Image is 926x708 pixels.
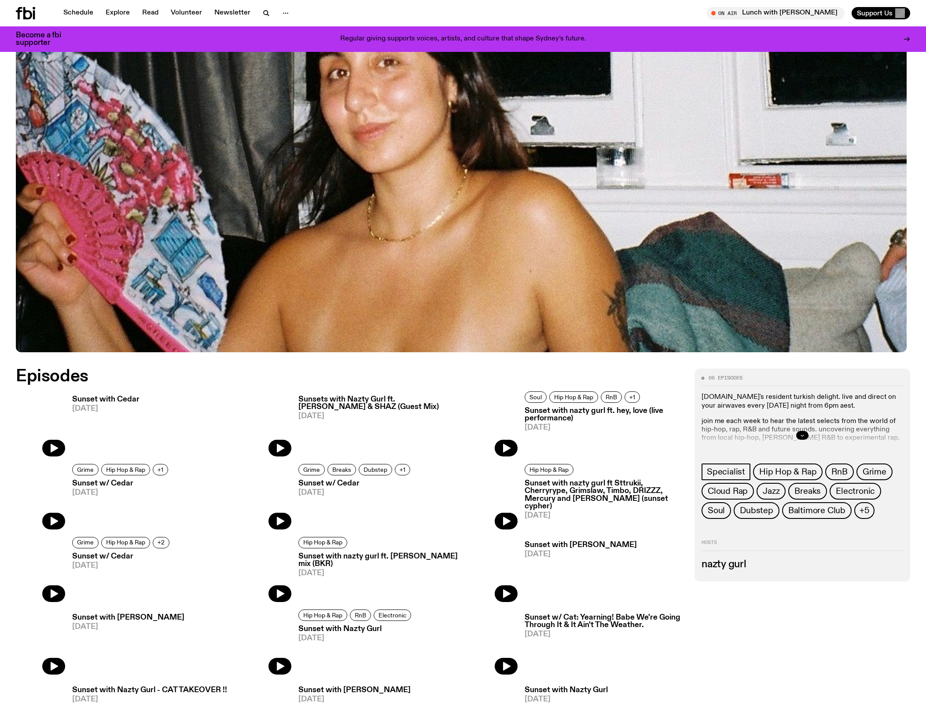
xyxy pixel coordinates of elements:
h3: Sunset with nazty gurl ft. hey, love (live performance) [525,407,684,422]
a: Sunset with nazty gurl ft. [PERSON_NAME] mix (BKR)[DATE] [291,553,458,602]
a: Soul [702,502,731,519]
a: Electronic [830,483,881,500]
span: Hip Hop & Rap [303,539,342,546]
span: Soul [708,506,725,515]
a: RnB [825,463,853,480]
a: Hip Hop & Rap [549,391,598,403]
a: Read [137,7,164,19]
a: Jazz [757,483,786,500]
span: RnB [831,467,847,477]
a: Cloud Rap [702,483,754,500]
a: Breaks [327,464,356,475]
h3: Sunset with nazty gurl ft Sttrukii, Cherryrype, Grimslaw, Timbo, DRIZZZ, Mercury and [PERSON_NAME... [525,480,684,510]
span: Electronic [378,612,406,618]
h3: Sunset with Nazty Gurl - CAT TAKEOVER !! [72,686,227,694]
h3: Sunset w/ Cedar [72,480,171,487]
span: Soul [529,394,542,400]
a: Sunset with [PERSON_NAME][DATE] [65,614,184,675]
p: Regular giving supports voices, artists, and culture that shape Sydney’s future. [340,35,586,43]
span: Cloud Rap [708,486,748,496]
span: [DATE] [72,562,172,569]
span: Hip Hop & Rap [529,467,569,473]
a: Hip Hop & Rap [298,609,347,621]
span: [DATE] [298,635,414,642]
a: Sunset w/ Cat: Yearning! Babe We're Going Through It & It Ain't The Weather.[DATE] [518,614,684,675]
a: Sunset with Nazty Gurl[DATE] [291,625,414,675]
span: [DATE] [525,424,684,431]
span: [DATE] [298,489,413,496]
h2: Episodes [16,369,609,384]
button: Support Us [852,7,910,19]
a: Specialist [702,463,750,480]
span: +2 [158,539,165,546]
span: [DATE] [72,489,171,496]
a: Sunset w/ Cedar[DATE] [291,480,413,529]
span: RnB [606,394,617,400]
h3: Sunset with [PERSON_NAME] [525,541,637,549]
a: Grime [298,464,325,475]
span: [DATE] [72,696,227,703]
h3: Sunset with nazty gurl ft. [PERSON_NAME] mix (BKR) [298,553,458,568]
a: Grime [72,464,99,475]
span: +5 [860,506,869,515]
span: Electronic [836,486,875,496]
a: Breaks [788,483,827,500]
span: Support Us [857,9,893,17]
span: +1 [629,394,635,400]
a: Volunteer [165,7,207,19]
a: Grime [72,537,99,548]
a: Electronic [374,609,411,621]
button: +1 [153,464,168,475]
span: Baltimore Club [788,506,845,515]
h3: Sunset with Nazty Gurl [525,686,608,694]
a: Schedule [58,7,99,19]
a: Baltimore Club [782,502,852,519]
span: Grime [303,467,320,473]
a: Sunset w/ Cedar[DATE] [65,480,171,529]
span: Hip Hop & Rap [303,612,342,618]
a: Dubstep [359,464,392,475]
a: Soul [525,391,547,403]
a: Hip Hop & Rap [753,463,823,480]
a: Hip Hop & Rap [525,464,573,475]
span: Dubstep [364,467,387,473]
a: Hip Hop & Rap [101,537,150,548]
a: Hip Hop & Rap [101,464,150,475]
span: [DATE] [525,696,608,703]
span: [DATE] [525,551,637,558]
span: Hip Hop & Rap [106,539,145,546]
h3: Sunset with [PERSON_NAME] [72,614,184,621]
a: Grime [856,463,893,480]
span: [DATE] [298,412,458,420]
h3: nazty gurl [702,560,903,569]
h2: Hosts [702,540,903,551]
p: [DOMAIN_NAME]'s resident turkish delight. live and direct on your airwaves every [DATE] night fro... [702,393,903,410]
span: Dubstep [740,506,773,515]
a: Newsletter [209,7,256,19]
a: Dubstep [734,502,779,519]
h3: Become a fbi supporter [16,32,72,47]
a: Sunset w/ Cedar[DATE] [65,553,172,602]
span: Specialist [707,467,745,477]
p: join me each week to hear the latest selects from the world of hip-hop, rap, R&B and future sound... [702,417,903,443]
h3: Sunset w/ Cat: Yearning! Babe We're Going Through It & It Ain't The Weather. [525,614,684,629]
h3: Sunset with [PERSON_NAME] [298,686,411,694]
a: Explore [100,7,135,19]
button: +1 [625,391,640,403]
a: RnB [601,391,622,403]
h3: Sunset w/ Cedar [298,480,413,487]
span: Hip Hop & Rap [106,467,145,473]
h3: Sunset with Cedar [72,396,140,403]
button: On AirLunch with [PERSON_NAME] [707,7,845,19]
span: [DATE] [298,696,411,703]
button: +2 [153,537,169,548]
span: Hip Hop & Rap [759,467,816,477]
span: [DATE] [525,512,684,519]
span: [DATE] [72,623,184,631]
span: Jazz [763,486,779,496]
a: Sunset with nazty gurl ft Sttrukii, Cherryrype, Grimslaw, Timbo, DRIZZZ, Mercury and [PERSON_NAME... [518,480,684,529]
span: Grime [77,539,94,546]
a: RnB [350,609,371,621]
h3: Sunsets with Nazty Gurl ft. [PERSON_NAME] & SHAZ (Guest Mix) [298,396,458,411]
h3: Sunset with Nazty Gurl [298,625,414,633]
